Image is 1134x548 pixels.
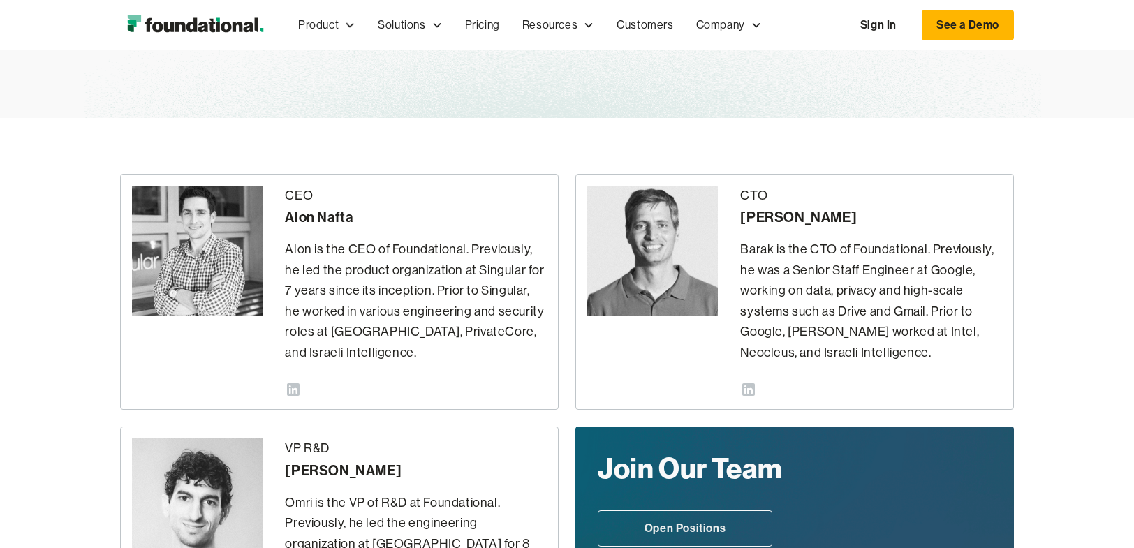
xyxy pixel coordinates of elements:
[285,459,547,482] div: [PERSON_NAME]
[922,10,1014,40] a: See a Demo
[883,386,1134,548] iframe: Chat Widget
[285,186,547,207] div: CEO
[598,510,772,547] a: Open Positions
[598,449,888,488] div: Join Our Team
[740,186,1002,207] div: CTO
[132,186,263,316] img: Alon Nafta - CEO
[740,239,1002,363] p: Barak is the CTO of Foundational. Previously, he was a Senior Staff Engineer at Google, working o...
[285,239,547,363] p: Alon is the CEO of Foundational. Previously, he led the product organization at Singular for 7 ye...
[511,2,605,48] div: Resources
[685,2,773,48] div: Company
[120,11,270,39] img: Foundational Logo
[287,2,367,48] div: Product
[696,16,745,34] div: Company
[740,206,1002,228] div: [PERSON_NAME]
[285,206,547,228] div: Alon Nafta
[846,10,911,40] a: Sign In
[367,2,453,48] div: Solutions
[587,186,718,316] img: Barak Forgoun - CTO
[454,2,511,48] a: Pricing
[605,2,684,48] a: Customers
[120,11,270,39] a: home
[378,16,425,34] div: Solutions
[522,16,577,34] div: Resources
[298,16,339,34] div: Product
[285,438,547,459] div: VP R&D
